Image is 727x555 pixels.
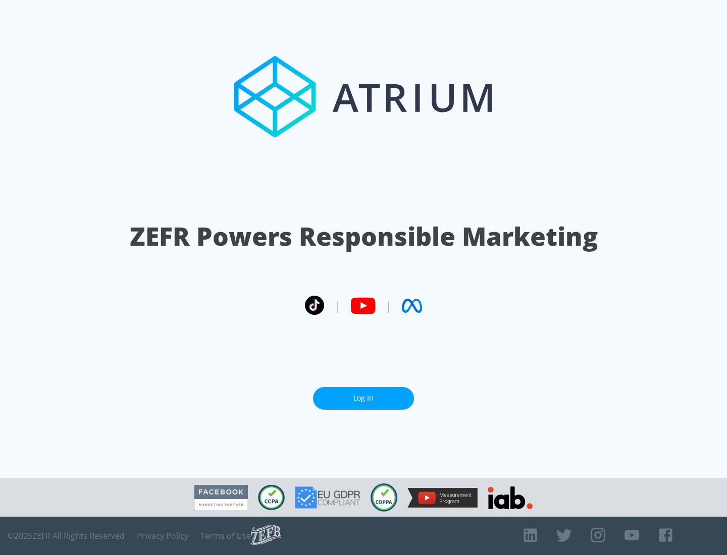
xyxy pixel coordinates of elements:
h1: ZEFR Powers Responsible Marketing [130,219,598,254]
span: © 2025 ZEFR All Rights Reserved [8,531,125,541]
a: Log In [313,387,414,410]
img: YouTube Measurement Program [407,488,478,508]
img: Facebook Marketing Partner [194,485,248,511]
img: IAB [488,486,533,509]
a: Privacy Policy [137,531,188,541]
span: | [386,298,392,313]
a: Terms of Use [200,531,251,541]
img: GDPR Compliant [295,486,360,509]
img: COPPA Compliant [371,483,397,512]
img: CCPA Compliant [258,485,285,510]
span: | [334,298,340,313]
